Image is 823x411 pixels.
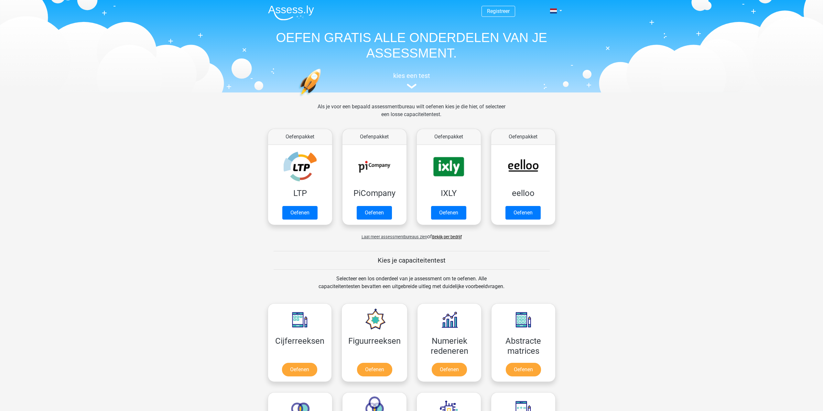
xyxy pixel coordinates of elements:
div: Als je voor een bepaald assessmentbureau wilt oefenen kies je die hier, of selecteer een losse ca... [312,103,511,126]
img: assessment [407,84,417,89]
h5: Kies je capaciteitentest [274,256,550,264]
img: oefenen [298,69,346,127]
img: Assessly [268,5,314,20]
a: Oefenen [431,206,466,220]
a: Oefenen [282,206,318,220]
a: Oefenen [505,206,541,220]
div: Selecteer een los onderdeel van je assessment om te oefenen. Alle capaciteitentesten bevatten een... [312,275,511,298]
a: Oefenen [432,363,467,376]
span: Laat meer assessmentbureaus zien [362,234,427,239]
h1: OEFEN GRATIS ALLE ONDERDELEN VAN JE ASSESSMENT. [263,30,560,61]
a: Oefenen [506,363,541,376]
a: Registreer [487,8,510,14]
div: of [263,228,560,241]
a: Bekijk per bedrijf [432,234,462,239]
a: Oefenen [357,206,392,220]
a: Oefenen [357,363,392,376]
h5: kies een test [263,72,560,80]
a: kies een test [263,72,560,89]
a: Oefenen [282,363,317,376]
